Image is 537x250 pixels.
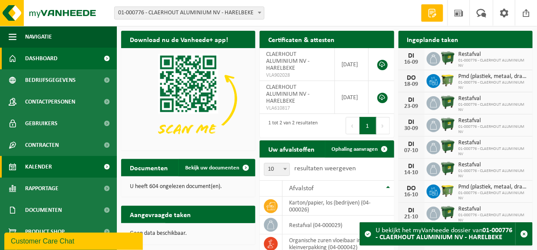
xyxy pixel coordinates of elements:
[260,31,343,48] h2: Certificaten & attesten
[25,91,75,113] span: Contactpersonen
[25,134,59,156] span: Contracten
[403,59,420,65] div: 16-09
[441,51,455,65] img: WB-1100-HPE-GN-01
[25,199,62,221] span: Documenten
[459,184,528,191] span: Pmd (plastiek, metaal, drankkartons) (bedrijven)
[130,231,247,237] p: Geen data beschikbaar.
[403,97,420,104] div: DI
[115,7,264,19] span: 01-000776 - CLAERHOUT ALUMINIUM NV - HARELBEKE
[266,105,328,112] span: VLA610817
[403,75,420,81] div: DO
[360,117,376,134] button: 1
[178,159,254,176] a: Bekijk uw documenten
[403,81,420,88] div: 18-09
[459,162,528,169] span: Restafval
[441,139,455,154] img: WB-1100-HPE-GN-01
[266,51,309,71] span: CLAERHOUT ALUMINIUM NV - HARELBEKE
[459,169,528,179] span: 01-000776 - CLAERHOUT ALUMINIUM NV
[459,140,528,146] span: Restafval
[459,102,528,113] span: 01-000776 - CLAERHOUT ALUMINIUM NV
[403,52,420,59] div: DI
[459,51,528,58] span: Restafval
[459,213,528,223] span: 01-000776 - CLAERHOUT ALUMINIUM NV
[376,227,512,241] strong: 01-000776 - CLAERHOUT ALUMINIUM NV - HARELBEKE
[4,231,145,250] iframe: chat widget
[114,6,264,19] span: 01-000776 - CLAERHOUT ALUMINIUM NV - HARELBEKE
[289,185,314,192] span: Afvalstof
[459,58,528,68] span: 01-000776 - CLAERHOUT ALUMINIUM NV
[264,116,318,135] div: 1 tot 2 van 2 resultaten
[283,197,394,216] td: karton/papier, los (bedrijven) (04-000026)
[260,140,323,157] h2: Uw afvalstoffen
[441,161,455,176] img: WB-1100-HPE-GN-01
[459,146,528,157] span: 01-000776 - CLAERHOUT ALUMINIUM NV
[185,165,239,171] span: Bekijk uw documenten
[403,141,420,148] div: DI
[346,117,360,134] button: Previous
[25,48,58,69] span: Dashboard
[25,221,64,243] span: Product Shop
[283,216,394,234] td: restafval (04-000029)
[376,223,515,245] div: U bekijkt het myVanheede dossier van
[25,156,52,178] span: Kalender
[403,192,420,198] div: 16-10
[335,81,368,114] td: [DATE]
[121,206,199,223] h2: Aangevraagde taken
[264,163,289,175] span: 10
[121,159,177,176] h2: Documenten
[459,80,528,91] span: 01-000776 - CLAERHOUT ALUMINIUM NV
[403,185,420,192] div: DO
[459,73,528,80] span: Pmd (plastiek, metaal, drankkartons) (bedrijven)
[25,178,58,199] span: Rapportage
[25,113,58,134] span: Gebruikers
[403,214,420,220] div: 21-10
[459,95,528,102] span: Restafval
[130,184,247,190] p: U heeft 604 ongelezen document(en).
[335,48,368,81] td: [DATE]
[459,191,528,201] span: 01-000776 - CLAERHOUT ALUMINIUM NV
[441,73,455,88] img: WB-1100-HPE-GN-50
[25,26,52,48] span: Navigatie
[403,104,420,110] div: 23-09
[403,119,420,126] div: DI
[441,205,455,220] img: WB-1100-HPE-GN-01
[266,72,328,79] span: VLA902028
[441,117,455,132] img: WB-1100-HPE-GN-01
[121,31,237,48] h2: Download nu de Vanheede+ app!
[403,207,420,214] div: DI
[459,117,528,124] span: Restafval
[325,140,393,158] a: Ophaling aanvragen
[294,165,356,172] label: resultaten weergeven
[403,126,420,132] div: 30-09
[403,170,420,176] div: 14-10
[121,48,255,149] img: Download de VHEPlus App
[264,163,290,176] span: 10
[332,146,378,152] span: Ophaling aanvragen
[266,84,309,104] span: CLAERHOUT ALUMINIUM NV - HARELBEKE
[376,117,390,134] button: Next
[403,163,420,170] div: DI
[25,69,76,91] span: Bedrijfsgegevens
[459,124,528,135] span: 01-000776 - CLAERHOUT ALUMINIUM NV
[403,148,420,154] div: 07-10
[441,95,455,110] img: WB-1100-HPE-GN-01
[459,206,528,213] span: Restafval
[441,183,455,198] img: WB-1100-HPE-GN-50
[399,31,467,48] h2: Ingeplande taken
